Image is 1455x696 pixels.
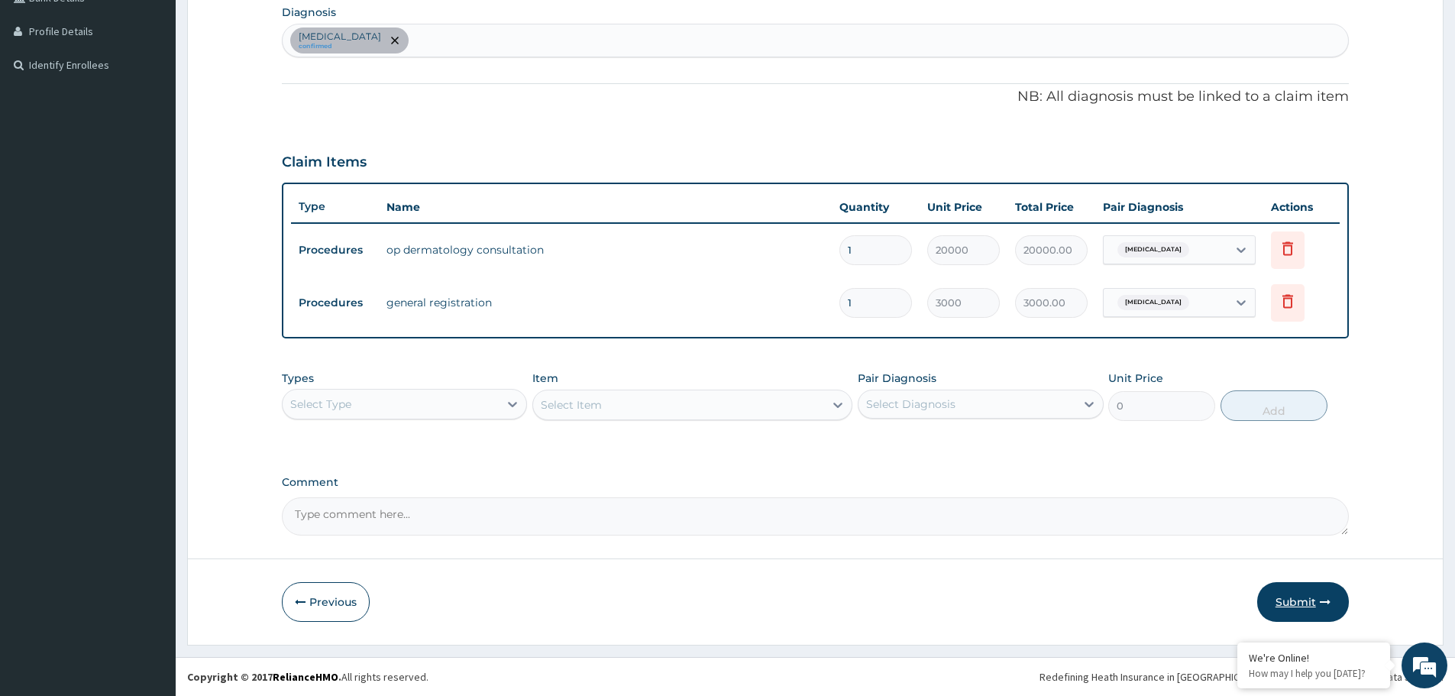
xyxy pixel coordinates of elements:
td: Procedures [291,289,379,317]
span: remove selection option [388,34,402,47]
th: Total Price [1007,192,1095,222]
td: general registration [379,287,832,318]
label: Item [532,371,558,386]
label: Pair Diagnosis [858,371,936,386]
button: Add [1221,390,1327,421]
p: [MEDICAL_DATA] [299,31,381,43]
th: Type [291,193,379,221]
textarea: Type your message and hit 'Enter' [8,417,291,471]
p: NB: All diagnosis must be linked to a claim item [282,87,1349,107]
label: Types [282,372,314,385]
th: Pair Diagnosis [1095,192,1263,222]
p: How may I help you today? [1249,667,1379,680]
span: We're online! [89,193,211,347]
div: Redefining Heath Insurance in [GEOGRAPHIC_DATA] using Telemedicine and Data Science! [1040,669,1444,685]
a: RelianceHMO [273,670,338,684]
th: Name [379,192,832,222]
footer: All rights reserved. [176,657,1455,696]
label: Diagnosis [282,5,336,20]
div: Select Type [290,397,351,412]
span: [MEDICAL_DATA] [1117,295,1189,310]
td: op dermatology consultation [379,235,832,265]
button: Submit [1257,582,1349,622]
th: Actions [1263,192,1340,222]
span: [MEDICAL_DATA] [1117,242,1189,257]
button: Previous [282,582,370,622]
div: Chat with us now [79,86,257,105]
strong: Copyright © 2017 . [187,670,341,684]
th: Unit Price [920,192,1007,222]
th: Quantity [832,192,920,222]
small: confirmed [299,43,381,50]
div: Select Diagnosis [866,397,955,412]
label: Comment [282,476,1349,489]
td: Procedures [291,236,379,264]
div: We're Online! [1249,651,1379,665]
h3: Claim Items [282,154,367,171]
label: Unit Price [1108,371,1163,386]
img: d_794563401_company_1708531726252_794563401 [28,76,62,115]
div: Minimize live chat window [251,8,287,44]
